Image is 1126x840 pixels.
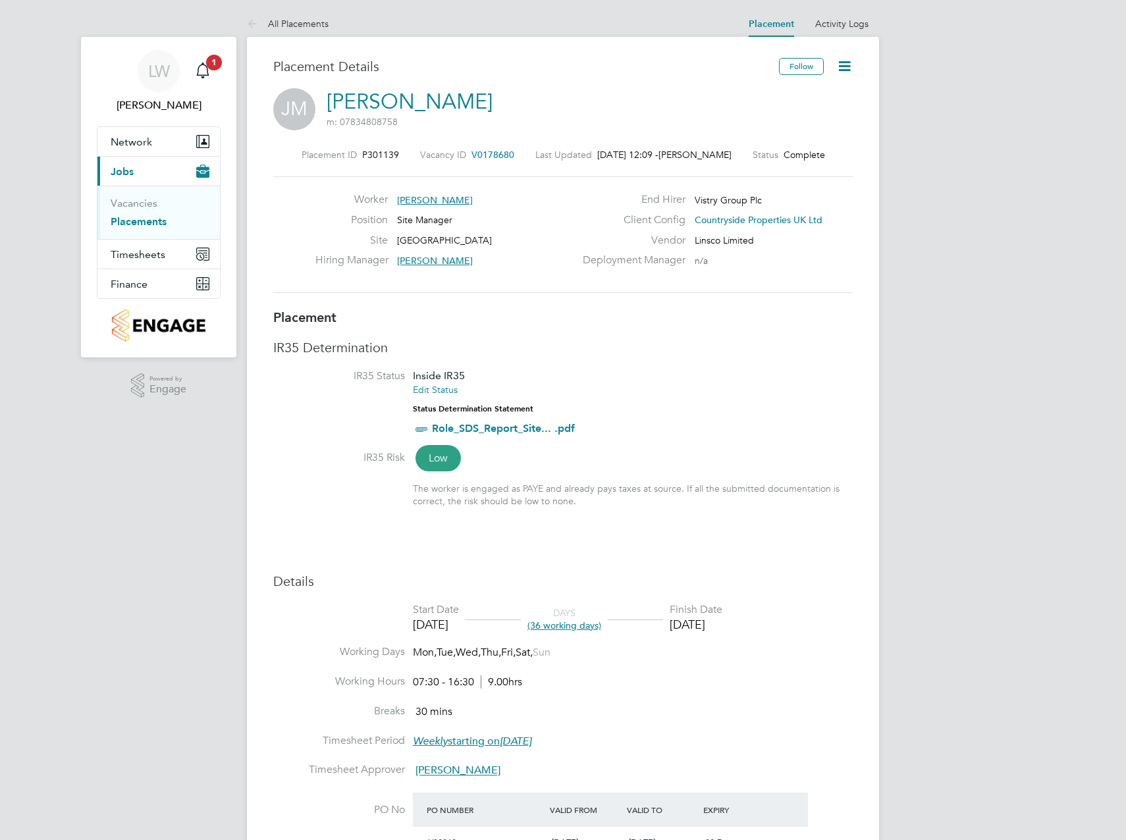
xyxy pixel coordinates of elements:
div: [DATE] [670,617,722,632]
a: Vacancies [111,197,157,209]
a: Activity Logs [815,18,869,30]
span: m: 07834808758 [327,116,398,128]
span: Inside IR35 [413,369,465,382]
label: Breaks [273,704,405,718]
label: Deployment Manager [575,253,685,267]
label: PO No [273,803,405,817]
label: Vacancy ID [420,149,466,161]
label: Last Updated [535,149,592,161]
b: Placement [273,309,336,325]
span: [GEOGRAPHIC_DATA] [397,234,492,246]
div: DAYS [521,607,608,631]
a: 1 [190,50,216,92]
span: Powered by [149,373,186,384]
span: P301139 [362,149,399,161]
span: Wed, [456,646,481,659]
div: Jobs [97,186,220,239]
span: [PERSON_NAME] [416,764,500,777]
span: 9.00hrs [481,675,522,689]
a: Placements [111,215,167,228]
a: [PERSON_NAME] [327,89,493,115]
label: Working Hours [273,675,405,689]
a: Powered byEngage [131,373,187,398]
span: 30 mins [416,705,452,718]
span: Thu, [481,646,501,659]
nav: Main navigation [81,37,236,357]
span: Engage [149,384,186,395]
span: n/a [695,255,708,267]
span: [PERSON_NAME] [397,194,473,206]
a: Go to home page [97,309,221,342]
span: Countryside Properties UK Ltd [695,214,822,226]
span: Network [111,136,152,148]
label: Worker [315,193,388,207]
label: Vendor [575,234,685,248]
span: Timesheets [111,248,165,261]
span: Linsco Limited [695,234,754,246]
span: Mon, [413,646,437,659]
span: [PERSON_NAME] [658,149,732,161]
label: Placement ID [302,149,357,161]
label: IR35 Status [273,369,405,383]
span: LW [148,63,170,80]
span: Sun [533,646,550,659]
label: Status [753,149,778,161]
div: 07:30 - 16:30 [413,675,522,689]
label: Timesheet Approver [273,763,405,777]
div: Valid To [624,798,701,822]
h3: IR35 Determination [273,339,853,356]
span: Sat, [516,646,533,659]
label: IR35 Risk [273,451,405,465]
button: Follow [779,58,824,75]
label: End Hirer [575,193,685,207]
img: countryside-properties-logo-retina.png [112,309,205,342]
div: Start Date [413,603,459,617]
button: Timesheets [97,240,220,269]
div: Expiry [700,798,777,822]
div: Finish Date [670,603,722,617]
span: JM [273,88,315,130]
label: Hiring Manager [315,253,388,267]
a: LW[PERSON_NAME] [97,50,221,113]
span: Site Manager [397,214,452,226]
span: Tue, [437,646,456,659]
span: Fri, [501,646,516,659]
span: Complete [784,149,825,161]
span: starting on [413,735,531,748]
button: Jobs [97,157,220,186]
label: Client Config [575,213,685,227]
span: Layla Williams [97,97,221,113]
a: Role_SDS_Report_Site... .pdf [432,422,575,434]
a: Placement [749,18,794,30]
span: 1 [206,55,222,70]
a: Edit Status [413,384,458,396]
h3: Details [273,573,853,590]
button: Network [97,127,220,156]
span: (36 working days) [527,619,601,631]
em: Weekly [413,735,448,748]
div: Valid From [547,798,624,822]
label: Position [315,213,388,227]
label: Working Days [273,645,405,659]
em: [DATE] [500,735,531,748]
a: All Placements [247,18,329,30]
div: PO Number [423,798,547,822]
span: Finance [111,278,147,290]
strong: Status Determination Statement [413,404,533,413]
span: V0178680 [471,149,514,161]
span: [DATE] 12:09 - [597,149,658,161]
label: Timesheet Period [273,734,405,748]
div: The worker is engaged as PAYE and already pays taxes at source. If all the submitted documentatio... [413,483,853,506]
span: [PERSON_NAME] [397,255,473,267]
label: Site [315,234,388,248]
span: Jobs [111,165,134,178]
h3: Placement Details [273,58,769,75]
span: Low [416,445,461,471]
div: [DATE] [413,617,459,632]
button: Finance [97,269,220,298]
span: Vistry Group Plc [695,194,762,206]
